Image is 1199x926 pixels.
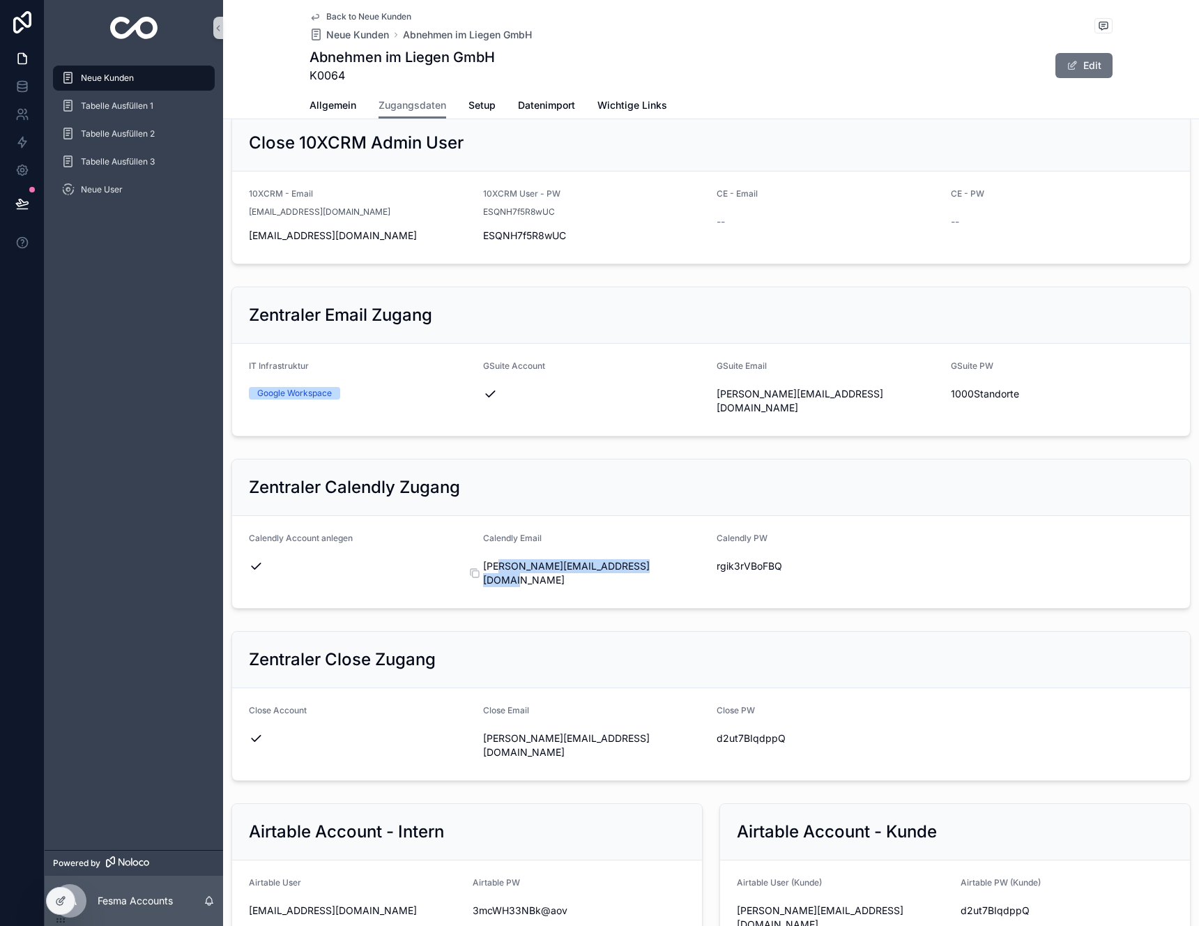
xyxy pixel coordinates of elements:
h2: Airtable Account - Kunde [737,821,937,843]
span: Airtable PW [473,877,520,888]
span: 1000Standorte [951,387,1174,401]
span: GSuite Account [483,360,545,371]
a: Datenimport [518,93,575,121]
span: Close Account [249,705,307,715]
span: [PERSON_NAME][EMAIL_ADDRESS][DOMAIN_NAME] [717,387,940,415]
span: Powered by [53,858,100,869]
span: ESQNH7f5R8wUC [483,229,706,243]
span: Calendly PW [717,533,767,543]
span: Setup [468,98,496,112]
button: Edit [1055,53,1113,78]
span: [PERSON_NAME][EMAIL_ADDRESS][DOMAIN_NAME] [483,731,706,759]
img: App logo [110,17,158,39]
span: [PERSON_NAME][EMAIL_ADDRESS][DOMAIN_NAME] [483,559,706,587]
a: Neue Kunden [310,28,389,42]
span: IT Infrastruktur [249,360,309,371]
a: Back to Neue Kunden [310,11,411,22]
a: Neue User [53,177,215,202]
span: K0064 [310,67,495,84]
span: rgik3rVBoFBQ [717,559,940,573]
a: Setup [468,93,496,121]
span: GSuite PW [951,360,993,371]
a: Abnehmen im Liegen GmbH [403,28,532,42]
span: -- [951,215,959,229]
span: Wichtige Links [597,98,667,112]
span: Neue Kunden [81,73,134,84]
span: Airtable User [249,877,301,888]
span: Calendly Email [483,533,542,543]
h2: Close 10XCRM Admin User [249,132,464,154]
span: Airtable PW (Kunde) [961,877,1041,888]
span: Neue User [81,184,123,195]
a: Wichtige Links [597,93,667,121]
span: Airtable User (Kunde) [737,877,822,888]
a: Tabelle Ausfüllen 2 [53,121,215,146]
h2: Zentraler Close Zugang [249,648,436,671]
span: Close PW [717,705,755,715]
span: CE - PW [951,188,984,199]
a: Powered by [45,850,223,876]
a: Tabelle Ausfüllen 3 [53,149,215,174]
div: Google Workspace [257,387,332,400]
a: Neue Kunden [53,66,215,91]
span: 3mcWH33NBk@aov [473,904,685,918]
div: scrollable content [45,56,223,220]
span: 10XCRM - Email [249,188,313,199]
span: [EMAIL_ADDRESS][DOMAIN_NAME] [249,206,390,218]
a: Allgemein [310,93,356,121]
span: Tabelle Ausfüllen 1 [81,100,153,112]
h2: Zentraler Calendly Zugang [249,476,460,499]
span: GSuite Email [717,360,767,371]
span: Zugangsdaten [379,98,446,112]
span: Tabelle Ausfüllen 3 [81,156,155,167]
span: CE - Email [717,188,758,199]
p: Fesma Accounts [98,894,173,908]
span: 10XCRM User - PW [483,188,560,199]
span: Neue Kunden [326,28,389,42]
span: Close Email [483,705,529,715]
span: Calendly Account anlegen [249,533,353,543]
span: Back to Neue Kunden [326,11,411,22]
span: Tabelle Ausfüllen 2 [81,128,155,139]
span: [EMAIL_ADDRESS][DOMAIN_NAME] [249,229,472,243]
h2: Airtable Account - Intern [249,821,444,843]
span: d2ut7BIqdppQ [961,904,1173,918]
span: Allgemein [310,98,356,112]
a: Tabelle Ausfüllen 1 [53,93,215,119]
span: [EMAIL_ADDRESS][DOMAIN_NAME] [249,904,461,918]
h1: Abnehmen im Liegen GmbH [310,47,495,67]
span: -- [717,215,725,229]
span: ESQNH7f5R8wUC [483,206,555,218]
span: d2ut7BIqdppQ [717,731,940,745]
h2: Zentraler Email Zugang [249,304,432,326]
a: Zugangsdaten [379,93,446,119]
span: Datenimport [518,98,575,112]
